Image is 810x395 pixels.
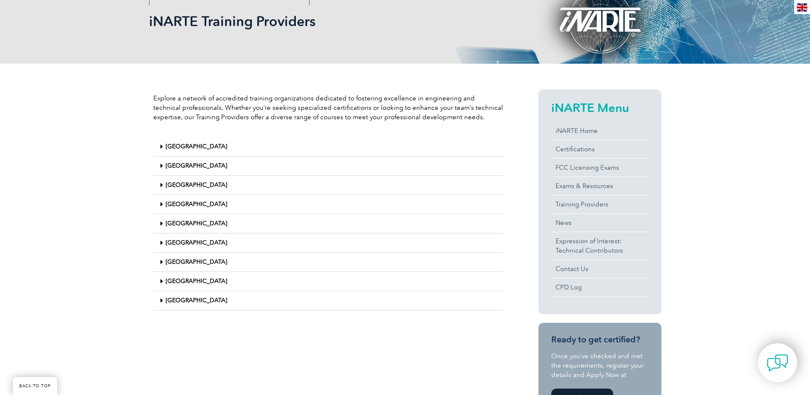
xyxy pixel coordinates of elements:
a: Expression of Interest:Technical Contributors [551,232,649,259]
a: [GEOGRAPHIC_DATA] [166,143,227,150]
h3: Ready to get certified? [551,334,649,345]
a: Training Providers [551,195,649,213]
img: en [797,3,807,12]
div: [GEOGRAPHIC_DATA] [153,272,503,291]
div: [GEOGRAPHIC_DATA] [153,233,503,253]
div: [GEOGRAPHIC_DATA] [153,195,503,214]
a: CPD Log [551,278,649,296]
p: Once you’ve checked and met the requirements, register your details and Apply Now at [551,351,649,380]
a: [GEOGRAPHIC_DATA] [166,181,227,189]
a: BACK TO TOP [13,377,57,395]
div: [GEOGRAPHIC_DATA] [153,176,503,195]
a: Certifications [551,140,649,158]
h1: iNARTE Training Providers [149,13,477,29]
a: News [551,214,649,232]
a: [GEOGRAPHIC_DATA] [166,297,227,304]
a: Exams & Resources [551,177,649,195]
div: [GEOGRAPHIC_DATA] [153,253,503,272]
a: [GEOGRAPHIC_DATA] [166,162,227,169]
a: FCC Licensing Exams [551,159,649,177]
div: [GEOGRAPHIC_DATA] [153,156,503,176]
div: [GEOGRAPHIC_DATA] [153,137,503,156]
div: [GEOGRAPHIC_DATA] [153,214,503,233]
a: iNARTE Home [551,122,649,140]
a: [GEOGRAPHIC_DATA] [166,258,227,265]
div: [GEOGRAPHIC_DATA] [153,291,503,310]
a: [GEOGRAPHIC_DATA] [166,200,227,208]
a: [GEOGRAPHIC_DATA] [166,220,227,227]
img: contact-chat.png [767,352,788,374]
a: Contact Us [551,260,649,278]
a: [GEOGRAPHIC_DATA] [166,277,227,285]
a: [GEOGRAPHIC_DATA] [166,239,227,246]
h2: iNARTE Menu [551,101,649,115]
p: Explore a network of accredited training organizations dedicated to fostering excellence in engin... [153,94,503,122]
